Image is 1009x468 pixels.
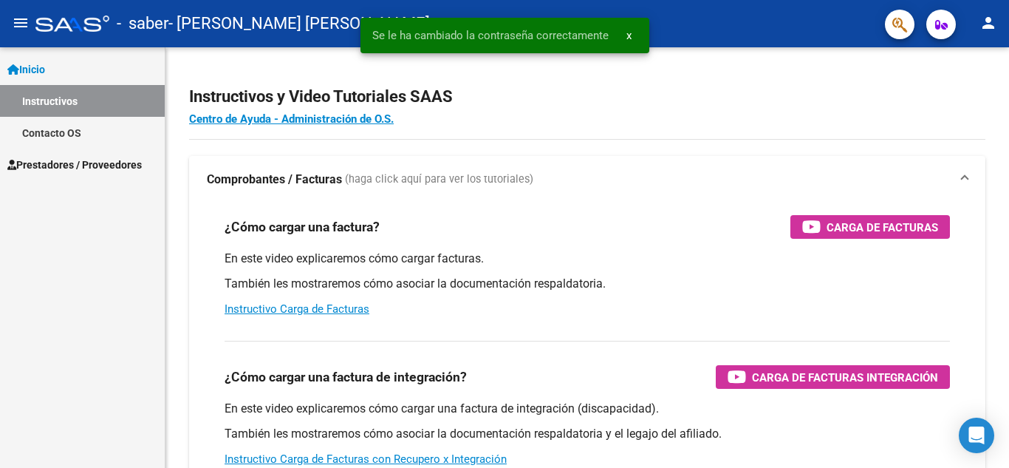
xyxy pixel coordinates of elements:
[12,14,30,32] mat-icon: menu
[225,367,467,387] h3: ¿Cómo cargar una factura de integración?
[790,215,950,239] button: Carga de Facturas
[626,29,632,42] span: x
[959,418,994,453] div: Open Intercom Messenger
[189,112,394,126] a: Centro de Ayuda - Administración de O.S.
[716,365,950,389] button: Carga de Facturas Integración
[7,157,142,173] span: Prestadores / Proveedores
[345,172,533,188] span: (haga click aquí para ver los tutoriales)
[225,452,507,466] a: Instructivo Carga de Facturas con Recupero x Integración
[372,28,609,43] span: Se le ha cambiado la contraseña correctamente
[979,14,997,32] mat-icon: person
[117,7,168,40] span: - saber
[225,217,380,237] h3: ¿Cómo cargar una factura?
[189,156,985,203] mat-expansion-panel-header: Comprobantes / Facturas (haga click aquí para ver los tutoriales)
[225,302,369,316] a: Instructivo Carga de Facturas
[207,172,342,188] strong: Comprobantes / Facturas
[225,276,950,292] p: También les mostraremos cómo asociar la documentación respaldatoria.
[752,368,938,387] span: Carga de Facturas Integración
[225,426,950,442] p: También les mostraremos cómo asociar la documentación respaldatoria y el legajo del afiliado.
[168,7,430,40] span: - [PERSON_NAME] [PERSON_NAME]
[7,61,45,78] span: Inicio
[615,22,643,49] button: x
[225,401,950,417] p: En este video explicaremos cómo cargar una factura de integración (discapacidad).
[189,83,985,111] h2: Instructivos y Video Tutoriales SAAS
[225,251,950,267] p: En este video explicaremos cómo cargar facturas.
[827,218,938,237] span: Carga de Facturas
